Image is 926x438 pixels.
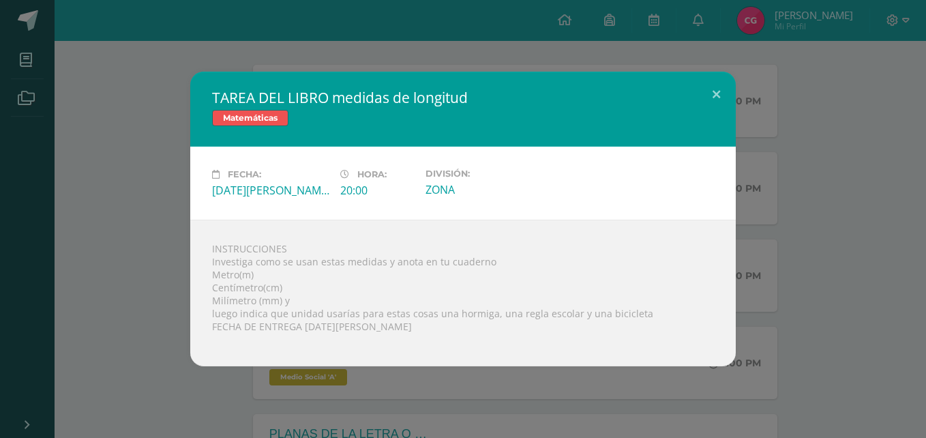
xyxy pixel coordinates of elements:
[697,72,736,118] button: Close (Esc)
[212,88,714,107] h2: TAREA DEL LIBRO medidas de longitud
[212,110,288,126] span: Matemáticas
[425,182,543,197] div: ZONA
[425,169,543,179] label: División:
[212,183,329,198] div: [DATE][PERSON_NAME]
[190,220,736,366] div: INSTRUCCIONES Investiga como se usan estas medidas y anota en tu cuaderno Metro(m) Centímetro(cm)...
[340,183,415,198] div: 20:00
[357,169,387,179] span: Hora:
[228,169,261,179] span: Fecha:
